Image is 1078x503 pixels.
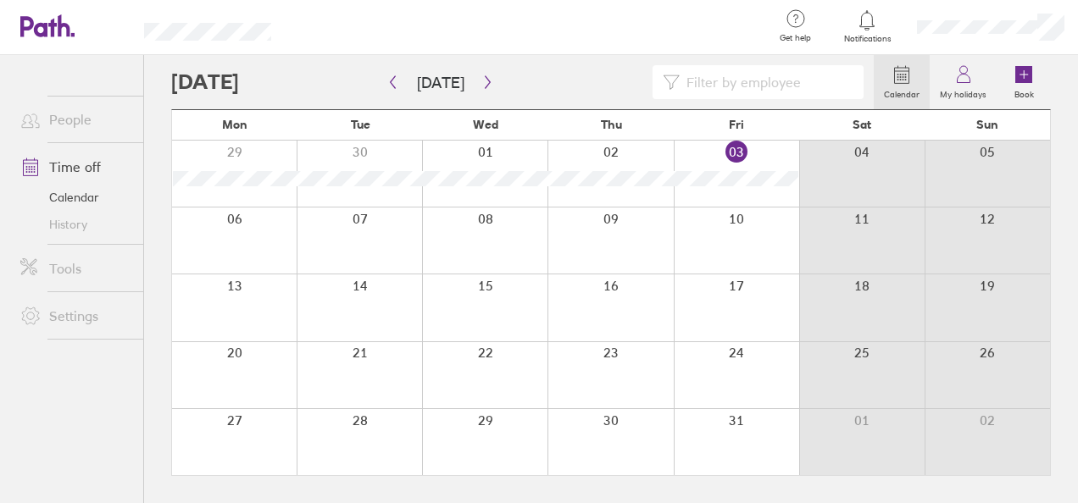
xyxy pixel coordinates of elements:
span: Fri [729,118,744,131]
a: My holidays [930,55,997,109]
label: My holidays [930,85,997,100]
a: Notifications [840,8,895,44]
span: Sat [853,118,871,131]
a: Tools [7,251,143,285]
span: Sun [976,118,998,131]
a: People [7,102,143,136]
input: Filter by employee [680,66,853,98]
a: Time off [7,150,143,184]
a: Calendar [7,184,143,211]
span: Wed [473,118,498,131]
label: Calendar [874,85,930,100]
span: Mon [222,118,247,131]
label: Book [1004,85,1044,100]
a: Book [997,55,1051,109]
a: History [7,211,143,238]
span: Tue [351,118,370,131]
a: Calendar [874,55,930,109]
span: Thu [601,118,622,131]
button: [DATE] [403,69,478,97]
span: Get help [768,33,823,43]
span: Notifications [840,34,895,44]
a: Settings [7,299,143,333]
